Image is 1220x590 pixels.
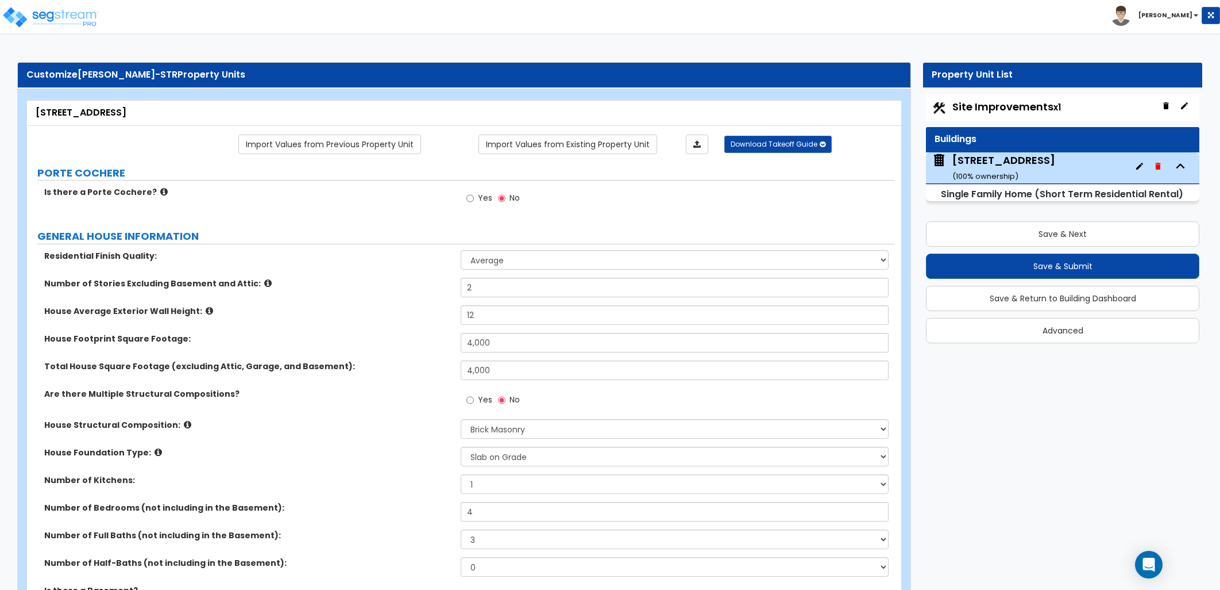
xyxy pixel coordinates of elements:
[44,278,452,289] label: Number of Stories Excluding Basement and Attic:
[932,153,1055,182] span: 289 S Shore Dr
[509,394,520,405] span: No
[26,68,902,82] div: Customize Property Units
[44,530,452,541] label: Number of Full Baths (not including in the Basement):
[498,192,505,205] input: No
[160,187,168,196] i: click for more info!
[478,135,657,154] a: Import the dynamic attribute values from existing properties.
[184,420,191,429] i: click for more info!
[686,135,708,154] a: Import the dynamic attributes value through Excel sheet
[935,133,1191,146] div: Buildings
[952,99,1061,114] span: Site Improvements
[926,254,1199,279] button: Save & Submit
[1053,101,1061,113] small: x1
[952,153,1055,182] div: [STREET_ADDRESS]
[941,187,1183,201] small: Single Family Home (Short Term Residential Rental)
[498,394,505,407] input: No
[155,448,162,457] i: click for more info!
[206,307,213,315] i: click for more info!
[44,502,452,514] label: Number of Bedrooms (not including in the Basement):
[1138,11,1192,20] b: [PERSON_NAME]
[478,192,492,204] span: Yes
[44,388,452,400] label: Are there Multiple Structural Compositions?
[466,192,474,205] input: Yes
[238,135,421,154] a: Import the dynamic attribute values from previous properties.
[44,474,452,486] label: Number of Kitchens:
[932,153,947,168] img: building.svg
[78,68,177,81] span: [PERSON_NAME]-STR
[36,106,893,120] div: [STREET_ADDRESS]
[1135,551,1163,578] div: Open Intercom Messenger
[731,139,817,149] span: Download Takeoff Guide
[478,394,492,405] span: Yes
[44,361,452,372] label: Total House Square Footage (excluding Attic, Garage, and Basement):
[466,394,474,407] input: Yes
[44,557,452,569] label: Number of Half-Baths (not including in the Basement):
[37,166,894,181] label: PORTE COCHERE
[926,318,1199,343] button: Advanced
[952,171,1018,182] small: ( 100 % ownership)
[1111,6,1131,26] img: avatar.png
[44,447,452,458] label: House Foundation Type:
[37,229,894,244] label: GENERAL HOUSE INFORMATION
[44,250,452,262] label: Residential Finish Quality:
[264,279,272,288] i: click for more info!
[2,6,99,29] img: logo_pro_r.png
[926,286,1199,311] button: Save & Return to Building Dashboard
[932,101,947,116] img: Construction.png
[44,333,452,344] label: House Footprint Square Footage:
[509,192,520,204] span: No
[44,419,452,431] label: House Structural Composition:
[926,221,1199,247] button: Save & Next
[724,136,832,153] button: Download Takeoff Guide
[44,305,452,317] label: House Average Exterior Wall Height:
[44,186,452,198] label: Is there a Porte Cochere?
[932,68,1194,82] div: Property Unit List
